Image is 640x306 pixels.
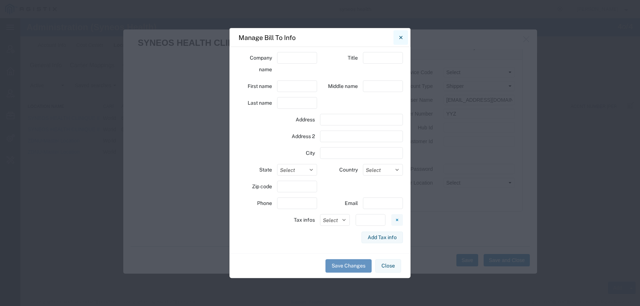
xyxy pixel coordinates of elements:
label: Address 2 [292,130,315,142]
label: Use Parent from [219,132,277,141]
label: Parent Key [219,146,277,154]
button: Manage credentials [224,173,279,186]
label: Account User Name [359,77,418,85]
label: City [306,147,315,159]
label: Type [219,63,277,72]
button: Save [436,236,458,248]
label: First name [248,80,272,92]
label: Service Name [219,160,277,168]
label: Email [345,197,358,209]
label: Zip code [252,181,272,192]
label: Title [348,52,358,64]
h3: SYNEOS HEALTH CLINIQUE INC-[GEOGRAPHIC_DATA] [103,11,517,31]
label: Tax infos [294,214,315,226]
label: Vendor Location [359,160,418,168]
label: Service Code [359,49,418,58]
button: Close [375,259,401,273]
label: Account Type [359,63,418,72]
button: Add carrier map [216,199,263,211]
label: Last name [248,97,272,109]
label: Active [404,26,424,32]
button: Close [393,30,408,45]
button: Add Tax info [361,231,403,243]
label: Export Number [219,118,277,127]
button: Save Changes [325,259,372,273]
label: Offline [463,26,484,32]
label: Account Password [219,90,277,99]
button: Save and Close [463,236,509,248]
label: Country [339,164,358,176]
label: Middle name [328,80,358,92]
label: Account Number [219,77,277,85]
label: Hub Id [359,104,418,113]
label: Address [296,114,315,125]
h4: Manage Bill To Info [239,33,296,43]
label: Phone [257,197,272,209]
label: Import Number [219,104,277,113]
label: Company name [237,52,272,75]
label: Meter Number [359,90,418,99]
label: Customer Id [359,118,418,127]
label: Primary [432,26,456,32]
button: Bill To Address [295,173,338,186]
label: Price Model [219,49,277,58]
label: Parent Password [359,146,418,154]
label: State [259,164,272,176]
